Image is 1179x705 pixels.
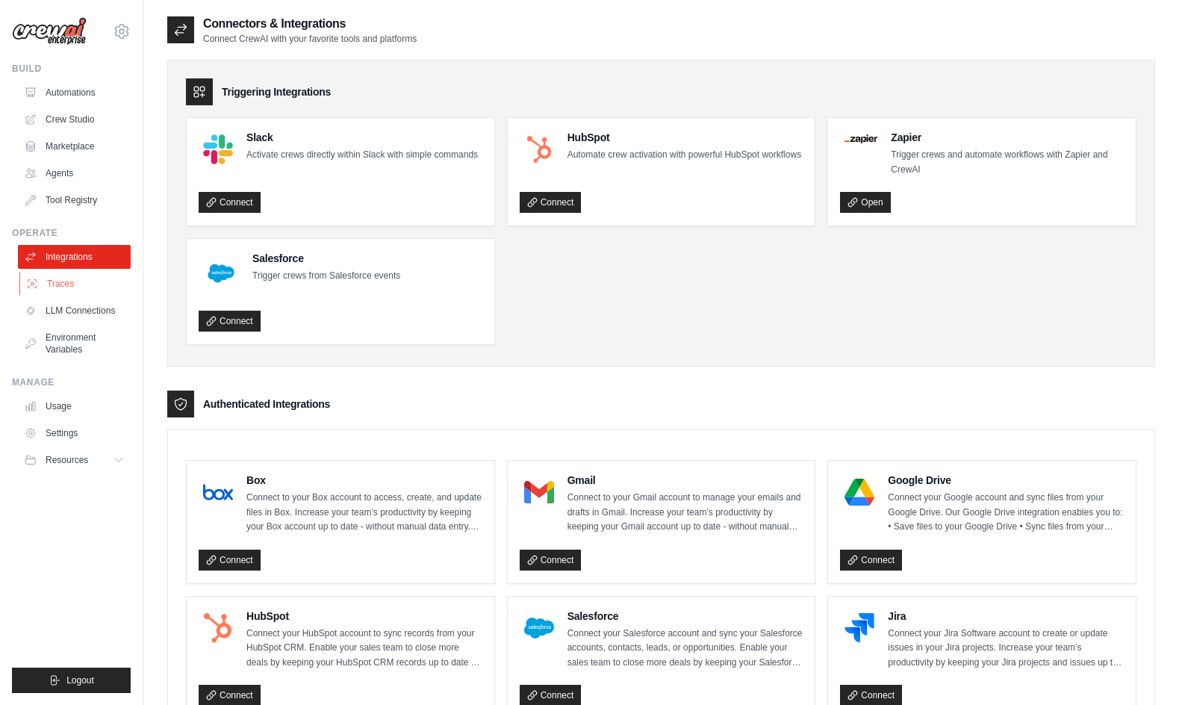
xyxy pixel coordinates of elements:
a: Usage [18,394,131,418]
h4: Google Drive [888,473,1124,488]
h4: Salesforce [567,609,803,624]
img: Salesforce Logo [203,255,239,291]
img: Slack Logo [203,134,233,164]
img: HubSpot Logo [203,613,233,643]
a: Connect [199,311,261,332]
h4: Salesforce [252,251,400,266]
h4: Zapier [891,130,1124,145]
a: Connect [199,550,261,571]
h4: Jira [888,609,1124,624]
a: Automations [18,81,131,105]
img: Zapier Logo [844,134,877,143]
p: Connect your Salesforce account and sync your Salesforce accounts, contacts, leads, or opportunit... [567,627,803,671]
p: Automate crew activation with powerful HubSpot workflows [567,148,801,163]
img: Box Logo [203,477,233,507]
p: Connect your Jira Software account to create or update issues in your Jira projects. Increase you... [888,627,1124,671]
h4: Slack [246,130,478,145]
p: Trigger crews from Salesforce events [252,269,400,284]
h4: HubSpot [246,609,482,624]
span: Resources [46,454,88,466]
h3: Authenticated Integrations [203,397,330,411]
h4: HubSpot [567,130,801,145]
a: Environment Variables [18,326,131,361]
div: Manage [12,376,131,388]
img: Google Drive Logo [844,477,874,507]
p: Connect your Google account and sync files from your Google Drive. Our Google Drive integration e... [888,491,1124,535]
a: Connect [840,550,902,571]
h4: Box [246,473,482,488]
img: Salesforce Logo [524,613,554,643]
a: Crew Studio [18,108,131,131]
p: Trigger crews and automate workflows with Zapier and CrewAI [891,148,1124,177]
button: Logout [12,668,131,693]
a: Tool Registry [18,188,131,212]
a: Traces [19,272,132,296]
h4: Gmail [567,473,803,488]
img: Logo [12,17,87,46]
p: Activate crews directly within Slack with simple commands [246,148,478,163]
a: Settings [18,421,131,445]
button: Resources [18,448,131,472]
a: Connect [199,192,261,213]
img: Gmail Logo [524,477,554,507]
a: Integrations [18,245,131,269]
a: Connect [520,550,582,571]
span: Logout [66,674,94,686]
p: Connect CrewAI with your favorite tools and platforms [203,33,417,45]
h3: Triggering Integrations [222,84,331,99]
img: HubSpot Logo [524,134,554,164]
a: LLM Connections [18,299,131,323]
div: Build [12,63,131,75]
div: Operate [12,227,131,239]
p: Connect to your Gmail account to manage your emails and drafts in Gmail. Increase your team’s pro... [567,491,803,535]
a: Marketplace [18,134,131,158]
a: Agents [18,161,131,185]
a: Connect [520,192,582,213]
a: Open [840,192,890,213]
p: Connect your HubSpot account to sync records from your HubSpot CRM. Enable your sales team to clo... [246,627,482,671]
p: Connect to your Box account to access, create, and update files in Box. Increase your team’s prod... [246,491,482,535]
img: Jira Logo [844,613,874,643]
h2: Connectors & Integrations [203,15,417,33]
